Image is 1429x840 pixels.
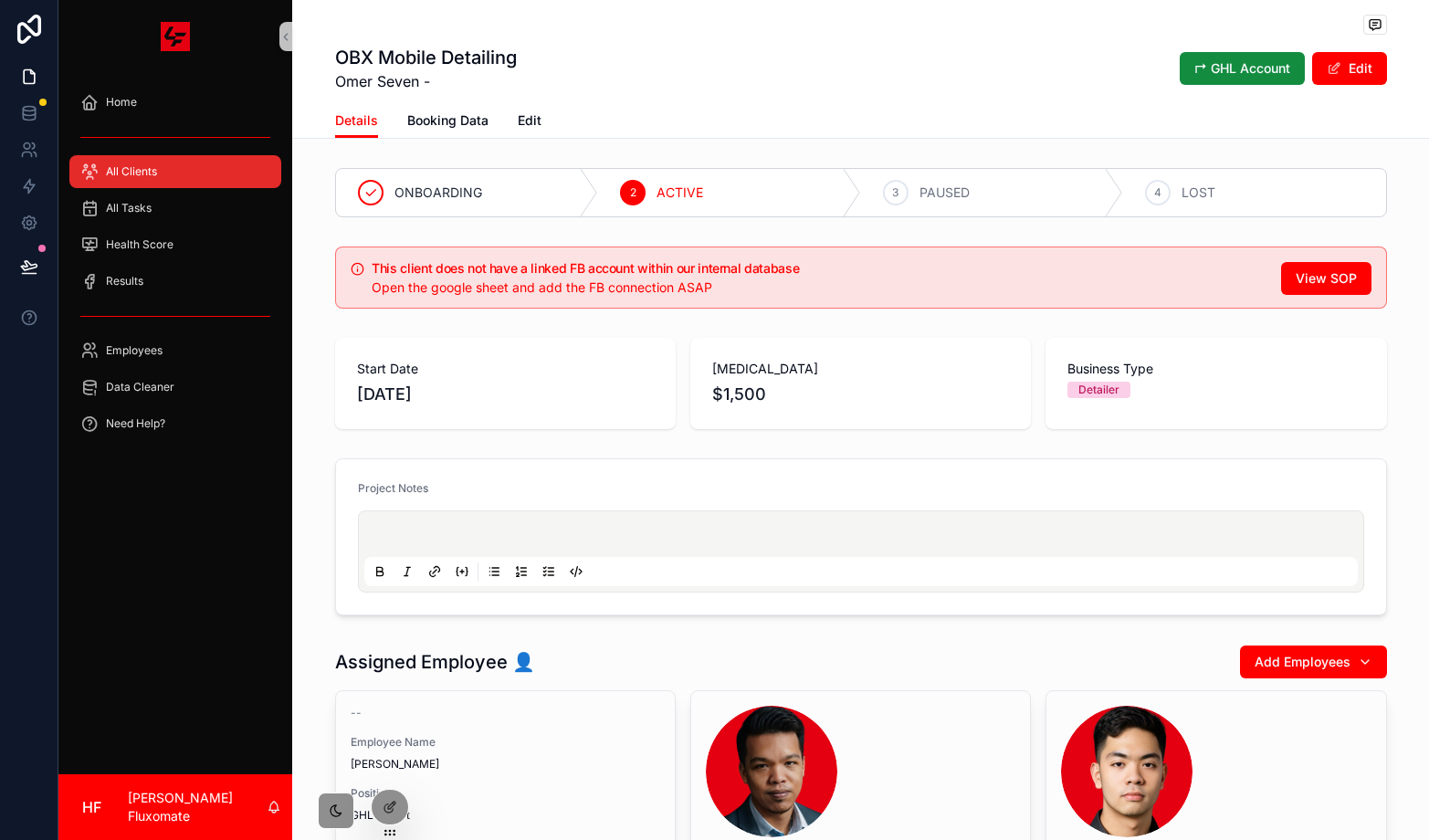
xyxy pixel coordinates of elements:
a: All Tasks [69,192,281,225]
button: View SOP [1281,262,1371,295]
span: 2 [630,185,636,200]
span: [MEDICAL_DATA] [712,360,1009,378]
span: Employees [106,343,163,358]
a: Employees [69,334,281,367]
span: Add Employees [1255,653,1350,671]
h5: This client does not have a linked FB account within our internal database [372,262,1266,275]
span: Project Notes [358,481,428,495]
span: GHL Expert [351,808,660,823]
a: Health Score [69,228,281,261]
a: Results [69,265,281,298]
span: -- [351,706,362,720]
span: Edit [518,111,541,130]
button: ↱ GHL Account [1180,52,1305,85]
span: $1,500 [712,382,1009,407]
span: 3 [892,185,898,200]
span: Details [335,111,378,130]
span: [DATE] [357,382,654,407]
span: View SOP [1296,269,1357,288]
a: Home [69,86,281,119]
span: Need Help? [106,416,165,431]
a: All Clients [69,155,281,188]
span: Employee Name [351,735,660,750]
button: Add Employees [1240,646,1387,678]
h1: Assigned Employee 👤 [335,649,535,675]
button: Edit [1312,52,1387,85]
div: scrollable content [58,73,292,464]
a: Details [335,104,378,139]
span: Health Score [106,237,173,252]
span: Data Cleaner [106,380,174,394]
span: Position [351,786,660,801]
div: Detailer [1078,382,1119,398]
span: HF [82,796,101,818]
a: Edit [518,104,541,141]
a: Booking Data [407,104,489,141]
span: Results [106,274,143,289]
span: LOST [1182,184,1215,202]
a: Data Cleaner [69,371,281,404]
span: ↱ GHL Account [1194,59,1290,78]
a: Need Help? [69,407,281,440]
span: ACTIVE [657,184,703,202]
h1: OBX Mobile Detailing [335,45,517,70]
span: ONBOARDING [394,184,482,202]
span: 4 [1154,185,1161,200]
div: Open the google sheet and add the FB connection ASAP [372,278,1266,297]
span: Start Date [357,360,654,378]
span: Open the google sheet and add the FB connection ASAP [372,279,712,295]
p: [PERSON_NAME] Fluxomate [128,789,267,825]
span: PAUSED [919,184,970,202]
span: Home [106,95,137,110]
img: App logo [161,22,190,51]
span: Omer Seven - [335,70,517,92]
span: Booking Data [407,111,489,130]
span: All Tasks [106,201,152,215]
span: All Clients [106,164,157,179]
span: Business Type [1067,360,1364,378]
span: [PERSON_NAME] [351,757,660,772]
